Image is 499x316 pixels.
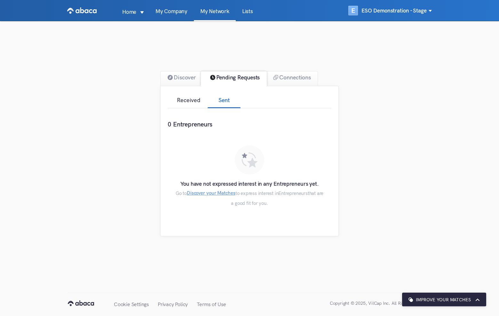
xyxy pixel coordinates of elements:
span: ESO Demonstration - Stage [361,7,432,14]
span: Discover your Matches [187,190,235,196]
img: Icon - matching-not-interested-in-them [235,145,264,175]
h3: 0 Entrepreneurs [168,120,331,128]
div: EESO Demonstration - Stage [348,3,432,19]
p: Home [116,7,143,16]
img: Icon - arrow--up-grey [475,297,480,302]
img: VIRAL Logo [67,5,97,16]
div: Received [168,94,208,108]
h3: Improve your matches [416,297,471,303]
h2: You have not expressed interest in any Entrepreneurs yet. [168,181,331,187]
a: Privacy Policy [153,294,192,315]
img: Icon - matching--white [408,297,413,302]
img: Icon - icon-pending [210,75,215,80]
p: Copyright © 2025, VilCap Inc. All Rights Reserved [330,293,432,314]
div: Discover [160,71,202,86]
a: Cookie Settings [109,294,153,315]
div: Connections [266,71,318,86]
img: Icon - icon-connected [273,75,278,80]
a: Lists [236,9,259,21]
button: Discover your Matches [187,190,235,200]
a: My Company [149,9,194,21]
span: E [348,6,358,15]
a: My Network [194,9,236,21]
div: Pending Requests [201,71,267,86]
a: Terms of Use [192,294,231,315]
img: Icon - icon-discover [168,75,173,80]
div: Sent [208,94,241,108]
p: Go to to express interest in Entrepreneurs that are a good fit for you. [168,190,331,207]
img: VIRAL Logo [68,292,94,314]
